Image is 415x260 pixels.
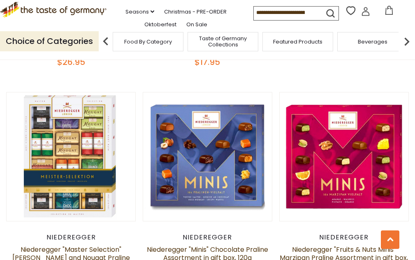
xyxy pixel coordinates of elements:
img: Niederegger [280,92,408,221]
div: Niederegger [143,233,272,242]
img: previous arrow [97,33,114,50]
div: Niederegger [279,233,409,242]
a: Christmas - PRE-ORDER [164,7,227,16]
span: $26.95 [57,56,85,68]
a: Taste of Germany Collections [190,35,256,48]
a: On Sale [186,20,207,29]
img: Niederegger [7,92,135,221]
a: Beverages [358,39,387,45]
a: Seasons [125,7,154,16]
div: Niederegger [6,233,136,242]
img: Niederegger [143,92,272,221]
a: Featured Products [273,39,322,45]
a: Food By Category [124,39,172,45]
img: next arrow [399,33,415,50]
span: $17.95 [195,56,220,68]
a: Oktoberfest [144,20,176,29]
